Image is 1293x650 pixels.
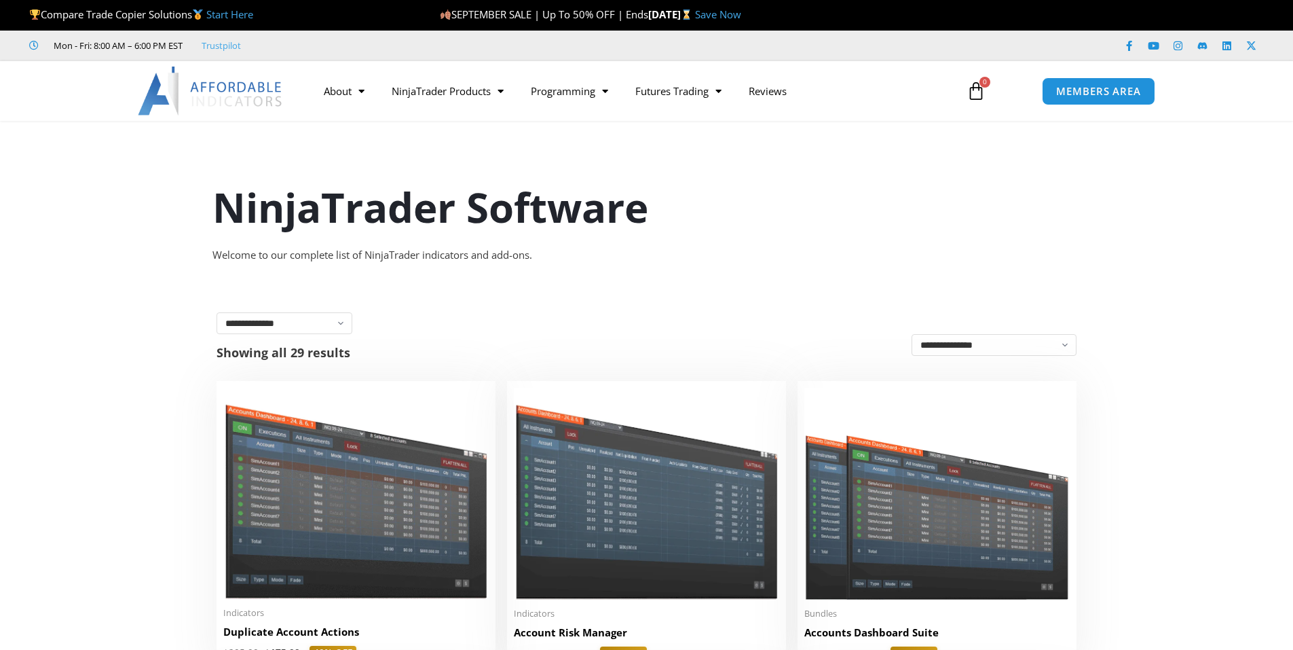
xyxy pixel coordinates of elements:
[310,75,951,107] nav: Menu
[695,7,741,21] a: Save Now
[514,626,779,640] h2: Account Risk Manager
[735,75,800,107] a: Reviews
[206,7,253,21] a: Start Here
[202,37,241,54] a: Trustpilot
[138,67,284,115] img: LogoAI | Affordable Indicators – NinjaTrader
[804,626,1070,640] h2: Accounts Dashboard Suite
[212,179,1081,236] h1: NinjaTrader Software
[804,608,1070,619] span: Bundles
[193,10,203,20] img: 🥇
[378,75,517,107] a: NinjaTrader Products
[912,334,1076,356] select: Shop order
[223,388,489,599] img: Duplicate Account Actions
[514,608,779,619] span: Indicators
[514,626,779,647] a: Account Risk Manager
[514,388,779,599] img: Account Risk Manager
[946,71,1006,111] a: 0
[29,7,253,21] span: Compare Trade Copier Solutions
[223,607,489,619] span: Indicators
[979,77,990,88] span: 0
[223,625,489,646] a: Duplicate Account Actions
[1056,86,1141,96] span: MEMBERS AREA
[622,75,735,107] a: Futures Trading
[212,246,1081,265] div: Welcome to our complete list of NinjaTrader indicators and add-ons.
[30,10,40,20] img: 🏆
[223,625,489,639] h2: Duplicate Account Actions
[50,37,183,54] span: Mon - Fri: 8:00 AM – 6:00 PM EST
[441,10,451,20] img: 🍂
[804,388,1070,600] img: Accounts Dashboard Suite
[517,75,622,107] a: Programming
[217,346,350,359] p: Showing all 29 results
[804,626,1070,647] a: Accounts Dashboard Suite
[1042,77,1155,105] a: MEMBERS AREA
[310,75,378,107] a: About
[681,10,692,20] img: ⌛
[440,7,648,21] span: SEPTEMBER SALE | Up To 50% OFF | Ends
[648,7,695,21] strong: [DATE]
